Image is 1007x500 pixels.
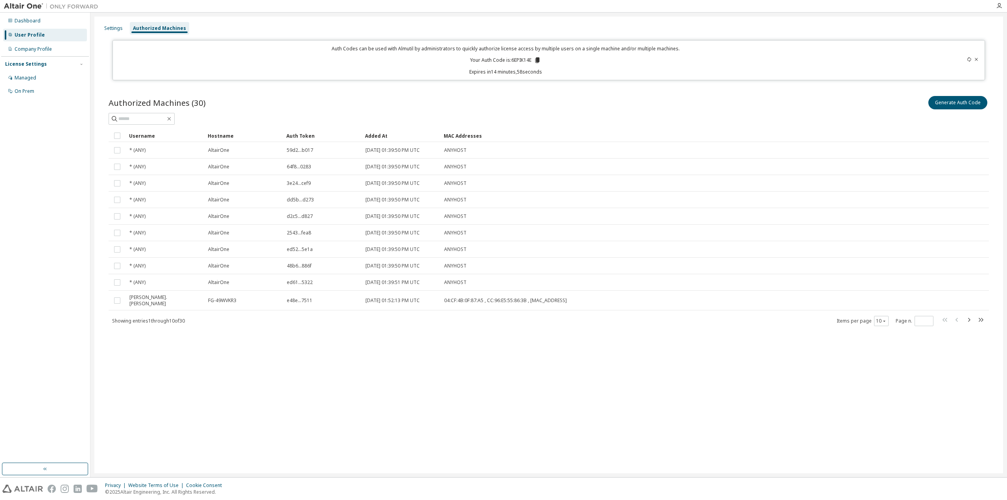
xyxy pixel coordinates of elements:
div: License Settings [5,61,47,67]
span: [DATE] 01:39:51 PM UTC [365,279,420,286]
span: * (ANY) [129,279,146,286]
img: instagram.svg [61,485,69,493]
span: [DATE] 01:39:50 PM UTC [365,213,420,220]
span: [DATE] 01:52:13 PM UTC [365,297,420,304]
span: * (ANY) [129,197,146,203]
span: d2c5...d827 [287,213,313,220]
span: [DATE] 01:39:50 PM UTC [365,230,420,236]
img: altair_logo.svg [2,485,43,493]
span: ANYHOST [444,164,467,170]
span: AltairOne [208,213,229,220]
p: Your Auth Code is: 6EPIK14E [470,57,541,64]
button: Generate Auth Code [928,96,987,109]
span: ANYHOST [444,180,467,186]
div: Username [129,129,201,142]
span: ANYHOST [444,246,467,253]
span: Items per page [837,316,889,326]
div: Managed [15,75,36,81]
span: * (ANY) [129,147,146,153]
div: User Profile [15,32,45,38]
button: 10 [876,318,887,324]
div: Cookie Consent [186,482,227,489]
span: AltairOne [208,197,229,203]
span: [DATE] 01:39:50 PM UTC [365,164,420,170]
span: Page n. [896,316,933,326]
div: Added At [365,129,437,142]
img: youtube.svg [87,485,98,493]
span: Authorized Machines (30) [109,97,206,108]
p: © 2025 Altair Engineering, Inc. All Rights Reserved. [105,489,227,495]
span: AltairOne [208,164,229,170]
span: [DATE] 01:39:50 PM UTC [365,197,420,203]
span: [PERSON_NAME].[PERSON_NAME] [129,294,201,307]
div: Authorized Machines [133,25,186,31]
span: e48e...7511 [287,297,312,304]
span: ANYHOST [444,147,467,153]
span: 3e24...cef9 [287,180,311,186]
span: AltairOne [208,279,229,286]
span: * (ANY) [129,263,146,269]
span: 2543...fea8 [287,230,311,236]
span: [DATE] 01:39:50 PM UTC [365,180,420,186]
span: ANYHOST [444,213,467,220]
span: [DATE] 01:39:50 PM UTC [365,263,420,269]
span: ANYHOST [444,197,467,203]
span: AltairOne [208,147,229,153]
span: Showing entries 1 through 10 of 30 [112,317,185,324]
span: AltairOne [208,180,229,186]
p: Auth Codes can be used with Almutil by administrators to quickly authorize license access by mult... [118,45,893,52]
span: 59d2...b017 [287,147,313,153]
span: * (ANY) [129,180,146,186]
img: facebook.svg [48,485,56,493]
span: AltairOne [208,230,229,236]
span: 04:CF:4B:0F:87:A5 , CC:96:E5:55:86:3B , [MAC_ADDRESS] [444,297,567,304]
div: Auth Token [286,129,359,142]
span: 64f8...0283 [287,164,311,170]
div: Website Terms of Use [128,482,186,489]
p: Expires in 14 minutes, 58 seconds [118,68,893,75]
img: linkedin.svg [74,485,82,493]
div: Company Profile [15,46,52,52]
img: Altair One [4,2,102,10]
span: ed52...5e1a [287,246,313,253]
span: AltairOne [208,263,229,269]
span: ed61...5322 [287,279,313,286]
div: Hostname [208,129,280,142]
div: On Prem [15,88,34,94]
div: MAC Addresses [444,129,906,142]
span: AltairOne [208,246,229,253]
span: ANYHOST [444,279,467,286]
div: Privacy [105,482,128,489]
span: * (ANY) [129,164,146,170]
span: dd5b...d273 [287,197,314,203]
span: 48b6...886f [287,263,312,269]
span: * (ANY) [129,213,146,220]
span: * (ANY) [129,246,146,253]
span: * (ANY) [129,230,146,236]
span: ANYHOST [444,230,467,236]
span: [DATE] 01:39:50 PM UTC [365,147,420,153]
span: [DATE] 01:39:50 PM UTC [365,246,420,253]
div: Settings [104,25,123,31]
span: ANYHOST [444,263,467,269]
div: Dashboard [15,18,41,24]
span: FG-49WVKR3 [208,297,236,304]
